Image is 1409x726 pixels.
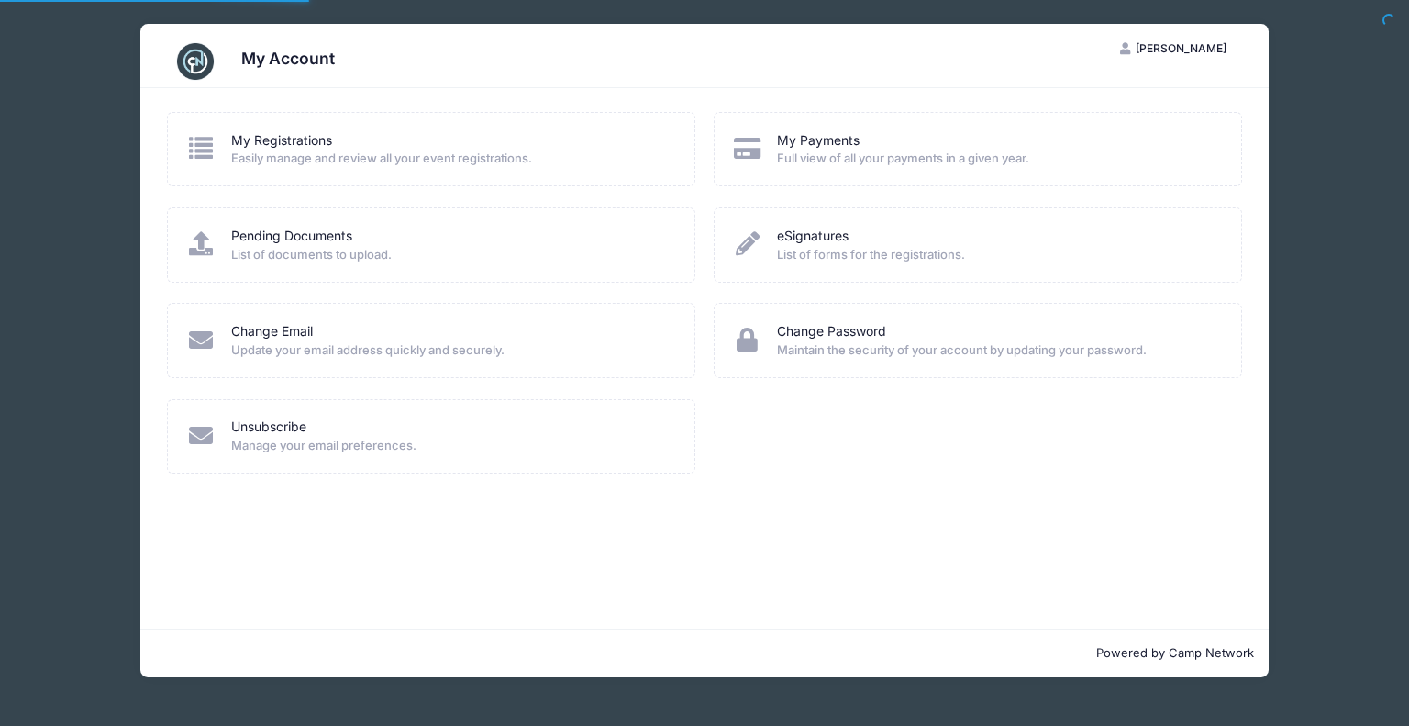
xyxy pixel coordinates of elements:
span: Easily manage and review all your event registrations. [231,150,671,168]
a: Unsubscribe [231,418,306,437]
span: List of forms for the registrations. [777,246,1217,264]
a: My Registrations [231,131,332,151]
span: List of documents to upload. [231,246,671,264]
a: eSignatures [777,227,849,246]
h3: My Account [241,49,335,68]
span: Update your email address quickly and securely. [231,341,671,360]
span: Full view of all your payments in a given year. [777,150,1217,168]
a: My Payments [777,131,860,151]
p: Powered by Camp Network [155,644,1254,663]
a: Change Email [231,322,313,341]
img: CampNetwork [177,43,214,80]
span: Manage your email preferences. [231,437,671,455]
span: Maintain the security of your account by updating your password. [777,341,1217,360]
a: Pending Documents [231,227,352,246]
a: Change Password [777,322,886,341]
button: [PERSON_NAME] [1104,33,1242,64]
span: [PERSON_NAME] [1136,41,1226,55]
